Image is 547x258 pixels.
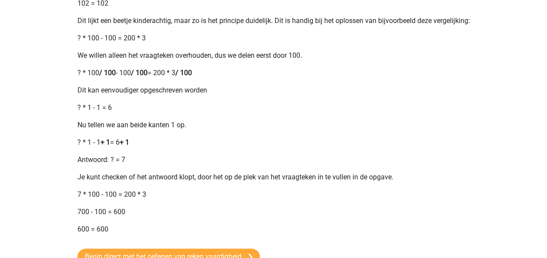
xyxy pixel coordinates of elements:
[77,189,470,200] p: 7 * 100 - 100 = 200 * 3
[77,120,470,130] p: Nu tellen we aan beide kanten 1 op.
[131,69,148,77] b: / 100
[175,69,192,77] b: / 100
[77,16,470,26] p: Dit lijkt een beetje kinderachtig, maar zo is het principe duidelijk. Dit is handig bij het oplos...
[99,69,116,77] b: / 100
[77,50,470,61] p: We willen alleen het vraagteken overhouden, dus we delen eerst door 100.
[77,33,470,43] p: ? * 100 - 100 = 200 * 3
[77,137,470,148] p: ? * 1 - 1 = 6
[77,207,470,217] p: 700 - 100 = 600
[77,224,470,235] p: 600 = 600
[77,172,470,182] p: Je kunt checken of het antwoord klopt, door het op de plek van het vraagteken in te vullen in de ...
[77,155,470,165] p: Antwoord: ? = 7
[77,85,470,96] p: Dit kan eenvoudiger opgeschreven worden
[77,103,470,113] p: ? * 1 - 1 = 6
[101,138,110,146] b: + 1
[120,138,129,146] b: + 1
[77,68,470,78] p: ? * 100 - 100 = 200 * 3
